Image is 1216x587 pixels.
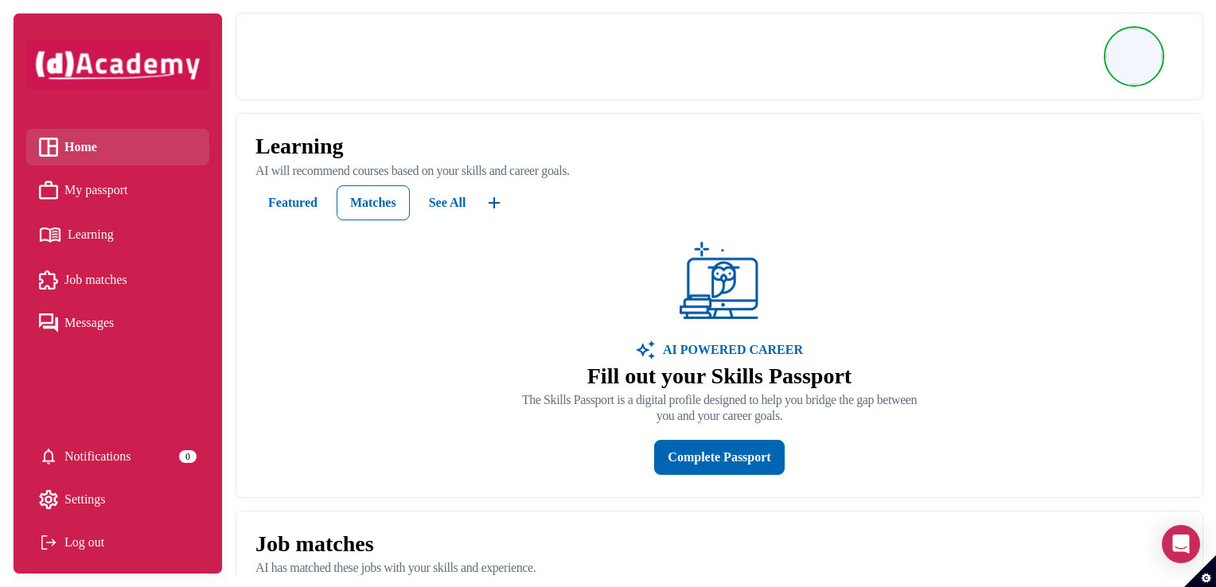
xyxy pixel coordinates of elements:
[179,450,197,463] div: 0
[255,133,1183,160] p: Learning
[1162,525,1200,563] div: Open Intercom Messenger
[39,311,197,335] a: Messages iconMessages
[68,223,114,247] span: Learning
[39,533,58,552] img: Log out
[39,270,58,290] img: Job matches icon
[654,440,784,475] button: Complete Passport
[255,560,1183,576] p: AI has matched these jobs with your skills and experience.
[39,138,58,157] img: Home icon
[255,163,1183,179] p: AI will recommend courses based on your skills and career goals.
[255,185,330,220] button: Featured
[39,313,58,332] img: Messages icon
[255,531,1183,558] p: Job matches
[680,242,759,321] img: ...
[522,363,917,390] p: Fill out your Skills Passport
[39,221,197,249] a: Learning iconLearning
[1184,555,1216,587] button: Set cookie preferences
[39,447,58,466] img: setting
[39,531,197,554] div: Log out
[64,135,97,159] span: Home
[636,340,655,360] img: image
[655,340,803,360] p: AI POWERED CAREER
[64,488,106,511] span: Settings
[416,185,479,220] button: See All
[26,41,209,89] img: dAcademy
[39,490,58,509] img: setting
[668,446,770,468] div: Complete Passport
[522,392,917,424] p: The Skills Passport is a digital profile designed to help you bridge the gap between you and your...
[39,178,197,202] a: My passport iconMy passport
[337,185,410,220] button: Matches
[64,178,128,202] span: My passport
[64,445,131,468] span: Notifications
[39,181,58,200] img: My passport icon
[350,192,396,214] div: Matches
[268,192,318,214] div: Featured
[64,311,114,335] span: Messages
[39,221,61,249] img: Learning icon
[39,268,197,292] a: Job matches iconJob matches
[1106,29,1162,84] img: Profile
[429,192,466,214] div: See All
[485,193,504,212] img: ...
[39,135,197,159] a: Home iconHome
[64,268,127,292] span: Job matches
